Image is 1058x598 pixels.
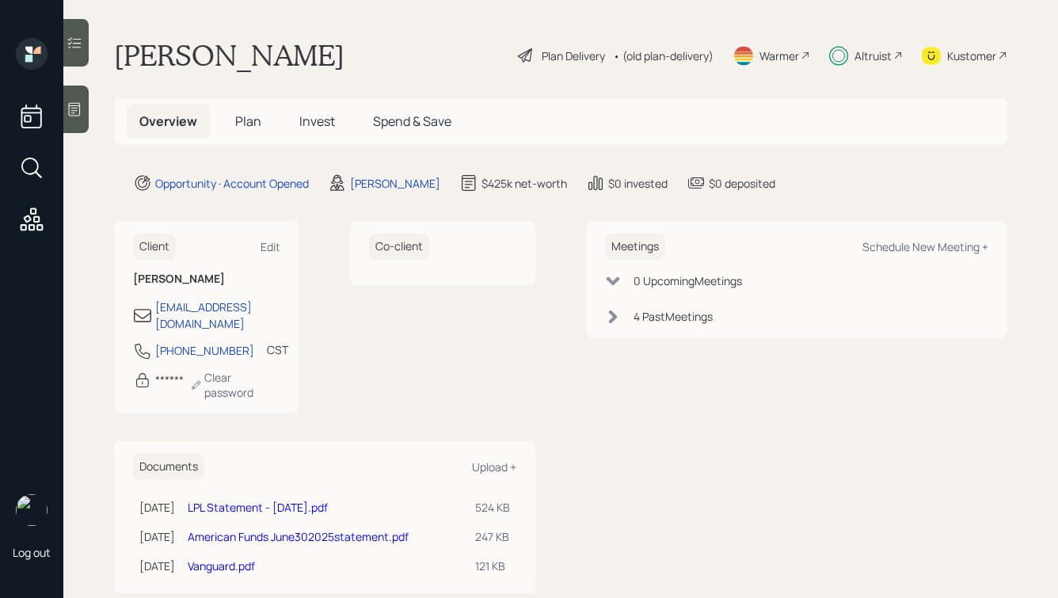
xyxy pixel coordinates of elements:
[188,529,409,544] a: American Funds June302025statement.pdf
[634,272,742,289] div: 0 Upcoming Meeting s
[139,558,175,574] div: [DATE]
[634,308,713,325] div: 4 Past Meeting s
[155,175,309,192] div: Opportunity · Account Opened
[373,112,451,130] span: Spend & Save
[854,48,892,64] div: Altruist
[475,558,510,574] div: 121 KB
[475,499,510,516] div: 524 KB
[267,341,288,358] div: CST
[188,558,255,573] a: Vanguard.pdf
[947,48,996,64] div: Kustomer
[139,528,175,545] div: [DATE]
[155,342,254,359] div: [PHONE_NUMBER]
[190,370,280,400] div: Clear password
[133,454,204,480] h6: Documents
[613,48,714,64] div: • (old plan-delivery)
[114,38,344,73] h1: [PERSON_NAME]
[133,234,176,260] h6: Client
[369,234,429,260] h6: Co-client
[759,48,799,64] div: Warmer
[188,500,328,515] a: LPL Statement - [DATE].pdf
[481,175,567,192] div: $425k net-worth
[709,175,775,192] div: $0 deposited
[13,545,51,560] div: Log out
[16,494,48,526] img: hunter_neumayer.jpg
[235,112,261,130] span: Plan
[139,499,175,516] div: [DATE]
[862,239,988,254] div: Schedule New Meeting +
[350,175,440,192] div: [PERSON_NAME]
[472,459,516,474] div: Upload +
[261,239,280,254] div: Edit
[605,234,665,260] h6: Meetings
[475,528,510,545] div: 247 KB
[133,272,280,286] h6: [PERSON_NAME]
[608,175,668,192] div: $0 invested
[299,112,335,130] span: Invest
[139,112,197,130] span: Overview
[542,48,605,64] div: Plan Delivery
[155,299,280,332] div: [EMAIL_ADDRESS][DOMAIN_NAME]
